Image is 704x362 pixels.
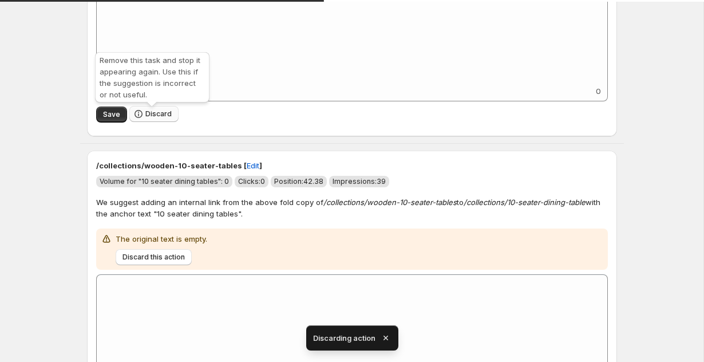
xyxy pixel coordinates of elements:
[323,198,457,207] em: /collections/wooden-10-seater-tables
[116,233,207,245] p: The original text is empty.
[464,198,586,207] em: /collections/10-seater-dining-table
[116,249,192,265] button: Discard this action
[333,177,386,186] span: Impressions: 39
[96,160,608,171] p: /collections/wooden-10-seater-tables [ ]
[122,253,185,262] span: Discard this action
[100,177,229,186] span: Volume for "10 seater dining tables": 0
[129,106,179,122] button: Discard
[96,196,608,219] p: We suggest adding an internal link from the above fold copy of to with the anchor text "10 seater...
[313,332,375,344] span: Discarding action
[247,160,259,171] span: Edit
[274,177,323,186] span: Position: 42.38
[96,107,127,123] button: Save
[103,110,120,119] span: Save
[145,109,172,119] span: Discard
[238,177,265,186] span: Clicks: 0
[240,156,266,175] button: Edit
